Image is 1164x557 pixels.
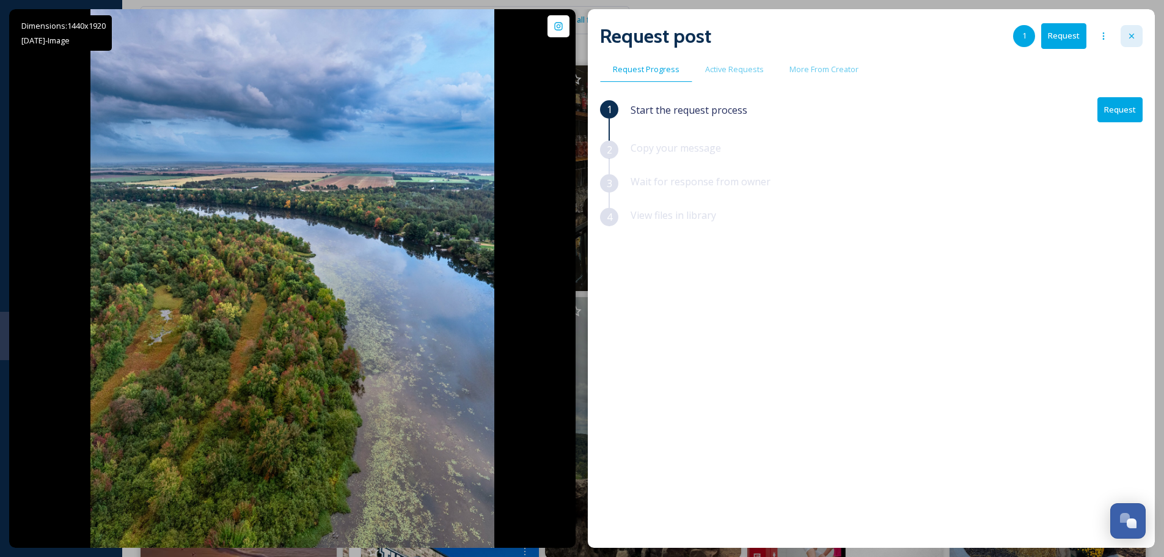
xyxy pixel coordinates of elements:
[1041,23,1086,48] button: Request
[1110,503,1146,539] button: Open Chat
[1022,30,1027,42] span: 1
[21,20,106,31] span: Dimensions: 1440 x 1920
[631,141,721,155] span: Copy your message
[607,102,612,117] span: 1
[600,21,711,51] h2: Request post
[613,64,679,75] span: Request Progress
[607,176,612,191] span: 3
[705,64,764,75] span: Active Requests
[1097,97,1143,122] button: Request
[607,142,612,157] span: 2
[789,64,858,75] span: More From Creator
[607,210,612,224] span: 4
[21,35,70,46] span: [DATE] - Image
[631,175,771,188] span: Wait for response from owner
[631,103,747,117] span: Start the request process
[90,9,494,548] img: “For the Lord is high above the nations; His glory is higher than the heavens.” Psalm 113:4 . . ....
[631,208,716,222] span: View files in library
